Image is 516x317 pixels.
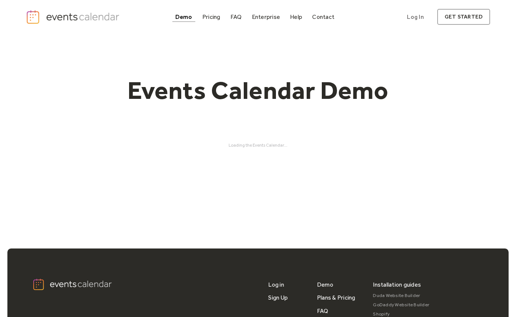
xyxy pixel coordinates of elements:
div: Help [290,15,302,19]
a: FAQ [227,12,245,22]
div: Enterprise [252,15,280,19]
a: Duda Website Builder [373,291,429,300]
div: Loading the Events Calendar... [26,143,490,148]
a: Contact [309,12,337,22]
a: home [26,10,121,24]
a: Plans & Pricing [317,291,355,304]
div: Demo [175,15,192,19]
a: Help [287,12,305,22]
a: get started [437,9,490,25]
div: Installation guides [373,278,421,291]
div: Contact [312,15,334,19]
h1: Events Calendar Demo [116,75,400,106]
div: Pricing [202,15,220,19]
a: Sign Up [268,291,288,304]
a: GoDaddy Website Builder [373,300,429,310]
a: Log in [268,278,284,291]
a: Pricing [199,12,223,22]
a: Demo [172,12,195,22]
a: Demo [317,278,333,291]
a: Log In [399,9,431,25]
a: Enterprise [249,12,283,22]
div: FAQ [230,15,242,19]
